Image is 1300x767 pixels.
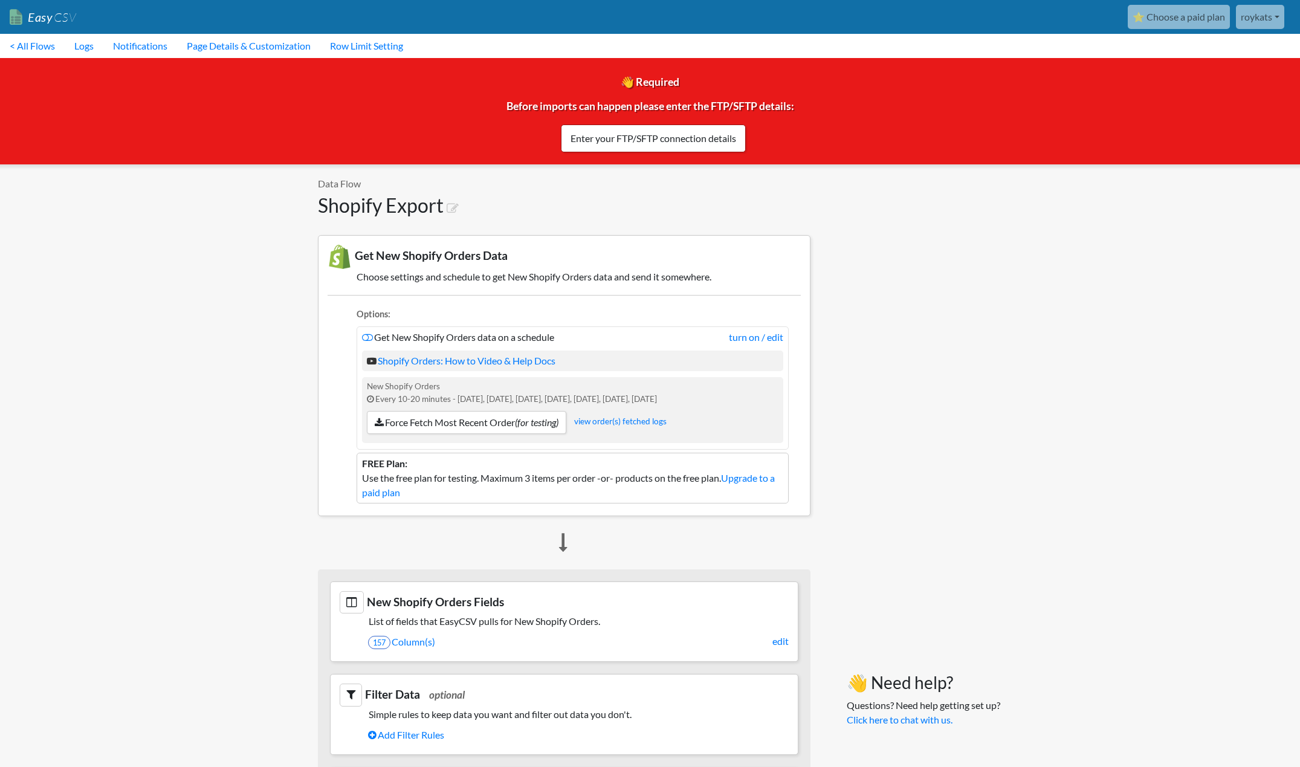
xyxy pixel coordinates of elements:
[357,308,789,324] li: Options:
[318,194,810,217] h1: Shopify Export
[429,688,465,701] span: optional
[561,125,746,152] a: Enter your FTP/SFTP connection details
[367,411,566,434] a: Force Fetch Most Recent Order(for testing)
[362,472,775,498] a: Upgrade to a paid plan
[847,673,1000,693] h3: 👋 Need help?
[103,34,177,58] a: Notifications
[177,34,320,58] a: Page Details & Customization
[368,632,789,652] a: 157Column(s)
[320,34,413,58] a: Row Limit Setting
[362,377,783,443] div: New Shopify Orders Every 10-20 minutes - [DATE], [DATE], [DATE], [DATE], [DATE], [DATE], [DATE]
[847,698,1000,727] p: Questions? Need help getting set up?
[1128,5,1230,29] a: ⭐ Choose a paid plan
[357,326,789,450] li: Get New Shopify Orders data on a schedule
[1236,5,1284,29] a: roykats
[65,34,103,58] a: Logs
[368,636,390,649] span: 157
[367,355,555,366] a: Shopify Orders: How to Video & Help Docs
[574,416,667,426] a: view order(s) fetched logs
[847,714,952,725] a: Click here to chat with us.
[362,458,407,469] b: FREE Plan:
[515,416,558,428] i: (for testing)
[328,245,352,269] img: New Shopify Orders
[357,453,789,503] li: Use the free plan for testing. Maximum 3 items per order -or- products on the free plan.
[328,271,801,282] h5: Choose settings and schedule to get New Shopify Orders data and send it somewhere.
[340,684,789,706] h3: Filter Data
[10,5,76,30] a: EasyCSV
[53,10,76,25] span: CSV
[368,725,789,745] a: Add Filter Rules
[772,634,789,649] a: edit
[318,176,810,191] p: Data Flow
[506,76,794,141] span: 👋 Required Before imports can happen please enter the FTP/SFTP details:
[328,245,801,269] h3: Get New Shopify Orders Data
[340,708,789,720] h5: Simple rules to keep data you want and filter out data you don't.
[340,591,789,613] h3: New Shopify Orders Fields
[340,615,789,627] h5: List of fields that EasyCSV pulls for New Shopify Orders.
[729,330,783,345] a: turn on / edit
